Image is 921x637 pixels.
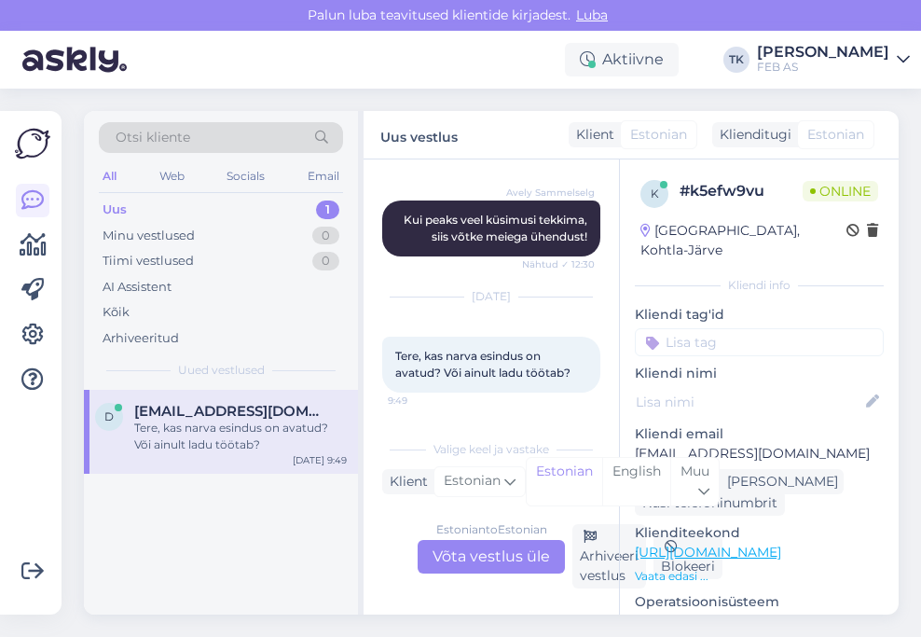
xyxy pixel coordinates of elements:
p: Operatsioonisüsteem [635,592,884,612]
p: Kliendi nimi [635,364,884,383]
p: Vaata edasi ... [635,568,884,585]
p: [EMAIL_ADDRESS][DOMAIN_NAME] [635,444,884,464]
label: Uus vestlus [380,122,458,147]
div: [GEOGRAPHIC_DATA], Kohtla-Järve [640,221,846,260]
p: Kliendi email [635,424,884,444]
div: Email [304,164,343,188]
div: [PERSON_NAME] [757,45,889,60]
span: dmitaga@gmail.com [134,403,328,420]
div: # k5efw9vu [680,180,803,202]
span: Estonian [630,125,687,145]
div: Võta vestlus üle [418,540,565,574]
span: Uued vestlused [178,362,265,379]
span: Luba [570,7,613,23]
input: Lisa nimi [636,392,862,412]
div: Uus [103,201,127,219]
div: Klient [569,125,614,145]
div: Tere, kas narva esindus on avatud? Või ainult ladu töötab? [134,420,347,453]
p: Klienditeekond [635,523,884,543]
img: Askly Logo [15,126,50,161]
span: d [104,409,114,423]
div: English [602,458,670,505]
div: Aktiivne [565,43,679,76]
span: Estonian [807,125,864,145]
div: 0 [312,227,339,245]
div: All [99,164,120,188]
div: Tiimi vestlused [103,252,194,270]
div: Valige keel ja vastake [382,441,600,458]
p: Windows 10 [635,612,884,631]
div: 1 [316,201,339,219]
p: Kliendi tag'id [635,305,884,325]
a: [PERSON_NAME]FEB AS [757,45,910,75]
div: Kliendi info [635,277,884,294]
span: Muu [680,463,709,479]
div: Arhiveeri vestlus [572,524,646,589]
div: [DATE] 9:49 [293,453,347,467]
div: TK [723,47,749,73]
div: Klienditugi [712,125,791,145]
span: Estonian [444,471,501,492]
div: 0 [312,252,339,270]
div: Estonian to Estonian [436,521,547,538]
div: Kõik [103,303,130,322]
span: Online [803,181,878,201]
div: Estonian [527,458,602,505]
span: Tere, kas narva esindus on avatud? Või ainult ladu töötab? [395,349,570,380]
span: Avely Sammelselg [506,186,595,200]
input: Lisa tag [635,328,884,356]
span: Nähtud ✓ 12:30 [522,257,595,271]
span: Kui peaks veel küsimusi tekkima, siis võtke meiega ühendust! [404,213,590,243]
a: [URL][DOMAIN_NAME] [635,544,781,561]
div: Arhiveeritud [103,329,179,348]
div: Minu vestlused [103,227,195,245]
div: Web [156,164,188,188]
div: FEB AS [757,60,889,75]
div: Klient [382,472,428,492]
div: AI Assistent [103,278,172,297]
div: [DATE] [382,288,600,305]
div: Socials [223,164,268,188]
div: [PERSON_NAME] [720,472,838,492]
span: k [651,187,659,201]
span: Otsi kliente [116,128,190,147]
span: 9:49 [388,394,458,408]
